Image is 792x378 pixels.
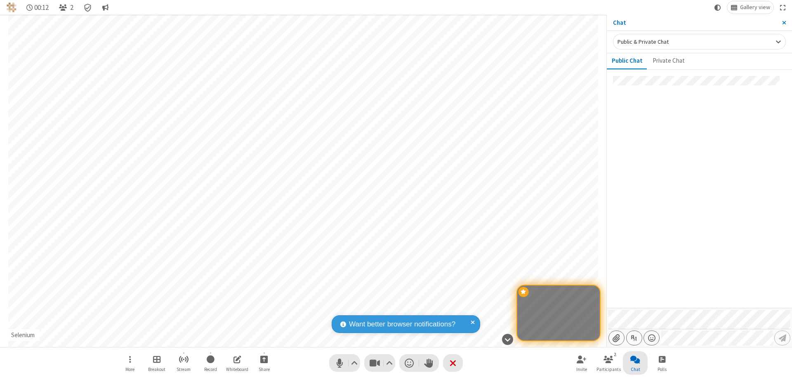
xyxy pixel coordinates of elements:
[623,351,648,375] button: Close chat
[349,354,360,372] button: Audio settings
[399,354,419,372] button: Send a reaction
[607,53,648,69] button: Public Chat
[125,367,134,372] span: More
[198,351,223,375] button: Start recording
[648,53,690,69] button: Private Chat
[740,4,770,11] span: Gallery view
[7,2,16,12] img: QA Selenium DO NOT DELETE OR CHANGE
[626,331,642,345] button: Show formatting
[612,351,619,358] div: 2
[569,351,594,375] button: Invite participants (⌘+Shift+I)
[34,4,49,12] span: 00:12
[349,319,455,330] span: Want better browser notifications?
[727,1,773,14] button: Change layout
[711,1,724,14] button: Using system theme
[171,351,196,375] button: Start streaming
[118,351,142,375] button: Open menu
[364,354,395,372] button: Stop video (⌘+Shift+V)
[774,331,790,345] button: Send message
[499,329,516,349] button: Hide
[419,354,439,372] button: Raise hand
[596,351,621,375] button: Open participant list
[631,367,640,372] span: Chat
[252,351,276,375] button: Start sharing
[226,367,248,372] span: Whiteboard
[443,354,463,372] button: End or leave meeting
[99,1,112,14] button: Conversation
[55,1,77,14] button: Open participant list
[777,1,789,14] button: Fullscreen
[204,367,217,372] span: Record
[776,15,792,31] button: Close sidebar
[384,354,395,372] button: Video setting
[259,367,270,372] span: Share
[329,354,360,372] button: Mute (⌘+Shift+A)
[144,351,169,375] button: Manage Breakout Rooms
[576,367,587,372] span: Invite
[177,367,191,372] span: Stream
[658,367,667,372] span: Polls
[596,367,621,372] span: Participants
[148,367,165,372] span: Breakout
[613,18,776,28] p: Chat
[650,351,674,375] button: Open poll
[618,38,669,45] span: Public & Private Chat
[8,331,38,340] div: Selenium
[70,4,73,12] span: 2
[225,351,250,375] button: Open shared whiteboard
[80,1,96,14] div: Meeting details Encryption enabled
[23,1,52,14] div: Timer
[643,331,660,345] button: Open menu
